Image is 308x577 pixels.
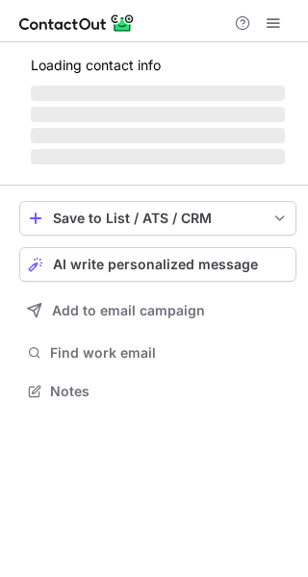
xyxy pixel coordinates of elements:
span: Notes [50,383,289,400]
span: Find work email [50,344,289,362]
button: AI write personalized message [19,247,296,282]
img: ContactOut v5.3.10 [19,12,135,35]
p: Loading contact info [31,58,285,73]
button: Find work email [19,339,296,366]
span: ‌ [31,128,285,143]
span: ‌ [31,107,285,122]
button: Notes [19,378,296,405]
span: AI write personalized message [53,257,258,272]
span: ‌ [31,86,285,101]
button: save-profile-one-click [19,201,296,236]
button: Add to email campaign [19,293,296,328]
span: Add to email campaign [52,303,205,318]
div: Save to List / ATS / CRM [53,211,263,226]
span: ‌ [31,149,285,164]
